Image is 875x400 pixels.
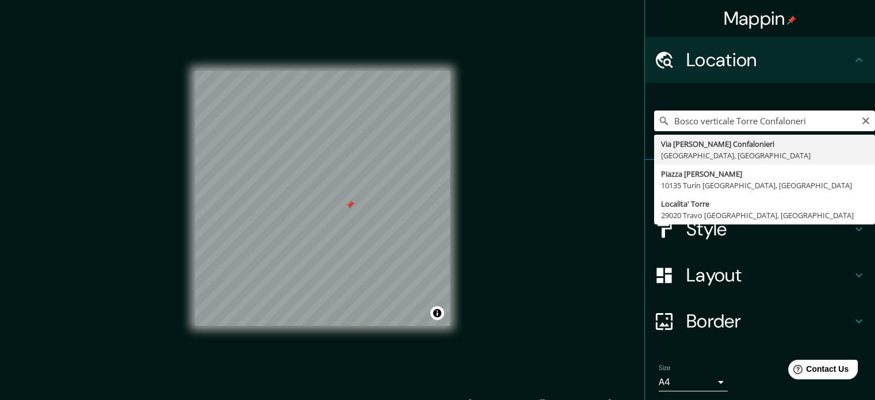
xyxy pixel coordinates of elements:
[661,150,868,161] div: [GEOGRAPHIC_DATA], [GEOGRAPHIC_DATA]
[787,16,796,25] img: pin-icon.png
[661,180,868,191] div: 10135 Turín [GEOGRAPHIC_DATA], [GEOGRAPHIC_DATA]
[659,363,671,373] label: Size
[661,138,868,150] div: Via [PERSON_NAME] Confalonieri
[645,160,875,206] div: Pins
[195,71,450,326] canvas: Map
[430,306,444,320] button: Toggle attribution
[773,355,862,387] iframe: Help widget launcher
[654,111,875,131] input: Pick your city or area
[686,310,852,333] h4: Border
[861,115,870,125] button: Clear
[661,168,868,180] div: Piazza [PERSON_NAME]
[686,48,852,71] h4: Location
[659,373,728,391] div: A4
[661,209,868,221] div: 29020 Travo [GEOGRAPHIC_DATA], [GEOGRAPHIC_DATA]
[661,198,868,209] div: Localita' Torre
[645,206,875,252] div: Style
[724,7,797,30] h4: Mappin
[645,298,875,344] div: Border
[645,37,875,83] div: Location
[686,218,852,241] h4: Style
[686,264,852,287] h4: Layout
[645,252,875,298] div: Layout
